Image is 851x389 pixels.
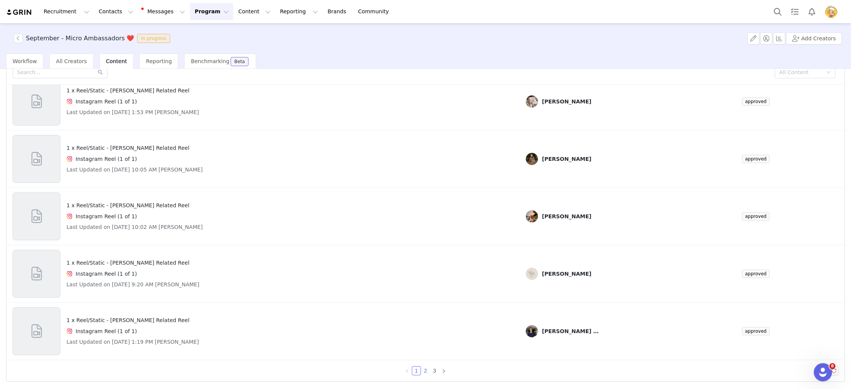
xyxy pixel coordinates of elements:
div: [PERSON_NAME] [542,213,591,219]
span: In progress [137,34,170,43]
a: 2 [421,367,430,375]
button: Messages [138,3,190,20]
img: grin logo [6,9,33,16]
h4: Last Updated on [DATE] 9:20 AM [PERSON_NAME] [66,281,199,289]
button: Search [769,3,786,20]
li: Previous Page [403,366,412,375]
a: Tasks [786,3,803,20]
a: Brands [323,3,353,20]
span: Reporting [146,58,172,64]
span: [object Object] [14,34,173,43]
a: 3 [430,367,439,375]
div: All Content [779,68,823,76]
span: approved [742,155,770,163]
span: Content [106,58,127,64]
button: Profile [821,6,845,18]
img: e4a1bb36-0c9e-4352-9325-05c40a42b1d6--s.jpg [526,325,538,337]
button: Reporting [275,3,323,20]
div: Beta [234,59,245,64]
img: instagram.svg [66,328,73,334]
h4: Last Updated on [DATE] 10:05 AM [PERSON_NAME] [66,166,203,174]
div: [PERSON_NAME] [542,271,591,277]
span: approved [742,212,770,221]
span: approved [742,327,770,335]
h4: Instagram Reel (1 of 1) [76,98,137,106]
img: 429e131c-2df8-4a75-b015-332a2ef43fd2.jpg [526,268,538,280]
h4: 1 x Reel/Static - [PERSON_NAME] Related Reel [66,316,199,324]
h4: Instagram Reel (1 of 1) [76,213,137,221]
span: approved [742,97,770,106]
h4: Last Updated on [DATE] 1:19 PM [PERSON_NAME] [66,338,199,346]
iframe: Intercom live chat [814,363,832,381]
a: [PERSON_NAME] [526,210,729,222]
h4: 1 x Reel/Static - [PERSON_NAME] Related Reel [66,259,199,267]
a: [PERSON_NAME] [526,268,729,280]
div: [PERSON_NAME] Page [542,328,599,334]
img: 51cda0fa-f35a-4ffa-a66c-4f6b8bfcebab.jpg [526,153,538,165]
a: 1 [412,367,421,375]
div: [PERSON_NAME] [542,98,591,105]
a: [PERSON_NAME] Page [526,325,729,337]
h4: Last Updated on [DATE] 1:53 PM [PERSON_NAME] [66,108,199,116]
img: bf0dc6a0-9e80-4701-8017-6fc0a292ccba.jpg [526,95,538,108]
img: instagram.svg [66,271,73,277]
h4: Instagram Reel (1 of 1) [76,155,137,163]
a: Community [354,3,397,20]
h4: 1 x Reel/Static - [PERSON_NAME] Related Reel [66,87,199,95]
button: Notifications [804,3,820,20]
input: Search... [13,66,108,78]
img: cb0713aa-510e-4d92-b486-84fc03356121.png [825,6,837,18]
i: icon: right [441,369,446,373]
h4: Instagram Reel (1 of 1) [76,270,137,278]
button: Add Creators [786,32,842,44]
span: 8 [829,363,835,369]
h4: Last Updated on [DATE] 10:02 AM [PERSON_NAME] [66,223,203,231]
img: instagram.svg [66,98,73,105]
i: icon: down [826,70,831,75]
div: [PERSON_NAME] [542,156,591,162]
button: Content [234,3,275,20]
img: instagram.svg [66,213,73,219]
i: icon: left [405,369,410,373]
button: Program [190,3,233,20]
a: [PERSON_NAME] [526,153,729,165]
span: Benchmarking [191,58,229,64]
a: [PERSON_NAME] [526,95,729,108]
span: approved [742,270,770,278]
h4: Instagram Reel (1 of 1) [76,327,137,335]
i: icon: search [98,70,103,75]
li: 3 [430,366,439,375]
button: Recruitment [39,3,94,20]
h4: 1 x Reel/Static - [PERSON_NAME] Related Reel [66,202,203,210]
img: 41bb9893-08b7-413c-8c63-2d4d8cebe157.jpg [526,210,538,222]
h4: 1 x Reel/Static - [PERSON_NAME] Related Reel [66,144,203,152]
img: instagram.svg [66,156,73,162]
h3: September - Micro Ambassadors ❤️ [26,34,134,43]
li: Next Page [439,366,448,375]
span: All Creators [56,58,87,64]
button: Contacts [94,3,138,20]
span: Workflow [13,58,37,64]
